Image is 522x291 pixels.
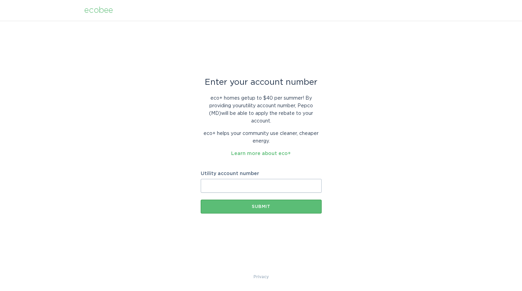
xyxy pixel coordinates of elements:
p: eco+ helps your community use cleaner, cheaper energy. [201,130,322,145]
div: ecobee [84,7,113,14]
p: eco+ homes get up to $40 per summer ! By providing your utility account number , Pepco (MD) will ... [201,94,322,125]
div: Enter your account number [201,79,322,86]
a: Learn more about eco+ [231,151,291,156]
div: Submit [204,204,318,209]
label: Utility account number [201,171,322,176]
a: Privacy Policy & Terms of Use [254,273,269,281]
button: Submit [201,200,322,213]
